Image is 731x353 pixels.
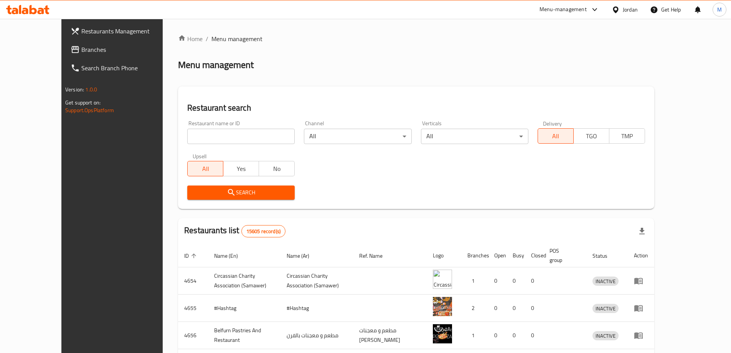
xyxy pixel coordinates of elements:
span: All [191,163,220,174]
button: No [259,161,295,176]
a: Restaurants Management [64,22,183,40]
h2: Restaurants list [184,225,285,237]
span: INACTIVE [592,277,619,286]
td: 4656 [178,322,208,349]
span: Search Branch Phone [81,63,177,73]
button: Yes [223,161,259,176]
span: Yes [226,163,256,174]
th: Logo [427,244,461,267]
a: Home [178,34,203,43]
div: Jordan [623,5,638,14]
th: Branches [461,244,488,267]
img: ​Circassian ​Charity ​Association​ (Samawer) [433,270,452,289]
td: 1 [461,322,488,349]
span: Branches [81,45,177,54]
span: INACTIVE [592,304,619,313]
li: / [206,34,208,43]
h2: Menu management [178,59,254,71]
div: INACTIVE [592,277,619,286]
button: Search [187,186,295,200]
td: 2 [461,295,488,322]
label: Delivery [543,121,562,126]
a: Search Branch Phone [64,59,183,77]
td: 0 [507,322,525,349]
div: Total records count [241,225,285,237]
span: 1.0.0 [85,85,97,94]
th: Busy [507,244,525,267]
button: TMP [609,128,645,144]
td: 4654 [178,267,208,295]
td: 0 [507,267,525,295]
span: No [262,163,292,174]
h2: Restaurant search [187,102,645,114]
img: #Hashtag [433,297,452,316]
th: Action [628,244,654,267]
button: All [187,161,223,176]
span: M [717,5,722,14]
span: ID [184,251,199,260]
td: 0 [488,295,507,322]
th: Closed [525,244,543,267]
span: TGO [577,131,606,142]
span: Get support on: [65,98,101,108]
span: POS group [549,246,577,265]
div: Export file [633,222,651,240]
td: 0 [525,322,543,349]
span: Restaurants Management [81,27,177,36]
div: All [421,129,528,144]
td: ​Circassian ​Charity ​Association​ (Samawer) [281,267,353,295]
span: INACTIVE [592,331,619,340]
td: Belfurn Pastries And Restaurant [208,322,281,349]
td: 0 [488,322,507,349]
span: Search [193,188,289,197]
div: Menu [634,331,648,340]
div: Menu-management [540,5,587,14]
span: Name (En) [214,251,248,260]
td: 0 [525,295,543,322]
td: 0 [507,295,525,322]
span: Version: [65,85,84,94]
td: ​Circassian ​Charity ​Association​ (Samawer) [208,267,281,295]
span: TMP [612,131,642,142]
a: Support.OpsPlatform [65,105,114,115]
img: Belfurn Pastries And Restaurant [433,324,452,343]
td: #Hashtag [281,295,353,322]
td: مطعم و معجنات بالفرن [281,322,353,349]
input: Search for restaurant name or ID.. [187,129,295,144]
div: All [304,129,411,144]
td: 4655 [178,295,208,322]
td: #Hashtag [208,295,281,322]
div: Menu [634,303,648,313]
span: Name (Ar) [287,251,319,260]
span: Ref. Name [359,251,393,260]
td: 0 [525,267,543,295]
span: Status [592,251,617,260]
span: All [541,131,571,142]
button: TGO [573,128,609,144]
a: Branches [64,40,183,59]
span: Menu management [211,34,262,43]
label: Upsell [193,153,207,159]
td: مطعم و معجنات [PERSON_NAME] [353,322,427,349]
div: Menu [634,276,648,285]
td: 0 [488,267,507,295]
th: Open [488,244,507,267]
button: All [538,128,574,144]
span: 15605 record(s) [242,228,285,235]
td: 1 [461,267,488,295]
nav: breadcrumb [178,34,654,43]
